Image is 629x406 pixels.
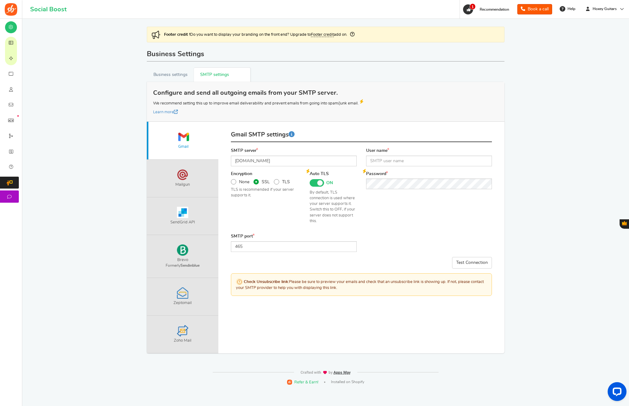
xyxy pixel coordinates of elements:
a: 1 Recommendation [462,4,512,14]
h4: Configure and send all outgoing emails from your SMTP server. [153,88,498,98]
label: Password [366,171,388,177]
span: TLS [280,179,290,185]
button: Gratisfaction [620,219,629,229]
label: Auto TLS [310,171,329,177]
small: By default, TLS connection is used where your server supports it. Switch this to OFF, if your ser... [310,190,357,224]
a: Mailgun [147,160,218,197]
span: 1 [470,3,476,10]
button: Test Connection [452,257,492,269]
strong: Footer credit ! [164,33,190,37]
a: Refer & Earn! [287,379,318,385]
a: Zoho Mail [147,316,218,353]
a: Footer credit [311,33,334,37]
span: Hoxey Guitars [590,6,619,12]
i: Recommended [306,169,310,174]
a: Learn more [289,132,295,138]
a: Learn more [153,110,178,114]
strong: Sendinblue [180,264,200,267]
span: Formerly [166,263,200,268]
span: None [237,179,249,185]
h1: Social Boost [30,6,67,13]
em: New [17,115,19,117]
span: SSL [260,179,270,185]
b: Check Unsubscribe link: [244,280,289,284]
span: Help [566,6,575,12]
div: Please be sure to preview your emails and check that an unsubscribe link is showing up. If not, p... [231,273,492,296]
iframe: LiveChat chat widget [603,380,629,406]
span: Recommendation [480,8,509,11]
small: TLS is recommended if your server supports it. [231,187,300,198]
span: ON [326,179,333,186]
i: Recommended [359,99,363,104]
input: SMTP port [231,241,357,252]
input: SMTP server [231,156,357,166]
a: SMTP settings [194,68,250,82]
span: Brevo [177,257,188,263]
a: Zeptomail [147,278,218,315]
span: Installed on Shopify [331,379,364,385]
span: Gratisfaction [622,221,627,225]
input: SMTP user name [366,156,492,166]
span: | [324,382,325,383]
label: Encryption [231,171,252,177]
label: SMTP server [231,148,258,154]
a: Business settings [147,68,194,82]
img: img-footer.webp [300,371,351,375]
label: SMTP port [231,233,255,240]
div: Do you want to display your branding on the front end? Upgrade to add on. [147,27,504,42]
img: Social Boost [5,3,17,16]
h1: Business Settings [147,47,504,61]
a: Brevo FormerlySendinblue [147,235,218,278]
a: Help [557,4,578,14]
a: SendGrid API [147,197,218,235]
label: User name [366,148,389,154]
span: We recommend setting this up to improve email deliverability and prevent emails from going into s... [153,101,359,105]
a: Gmail [147,122,218,159]
h3: Gmail SMTP settings [231,128,492,142]
a: Book a call [517,4,552,14]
